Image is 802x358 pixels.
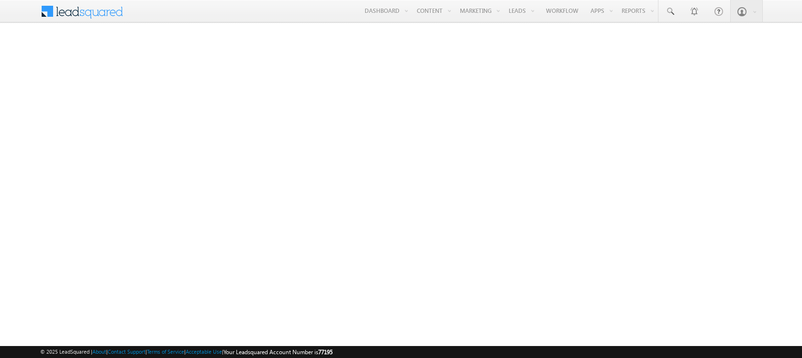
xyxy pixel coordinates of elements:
[108,348,145,355] a: Contact Support
[147,348,184,355] a: Terms of Service
[223,348,333,356] span: Your Leadsquared Account Number is
[186,348,222,355] a: Acceptable Use
[40,347,333,357] span: © 2025 LeadSquared | | | | |
[318,348,333,356] span: 77195
[92,348,106,355] a: About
